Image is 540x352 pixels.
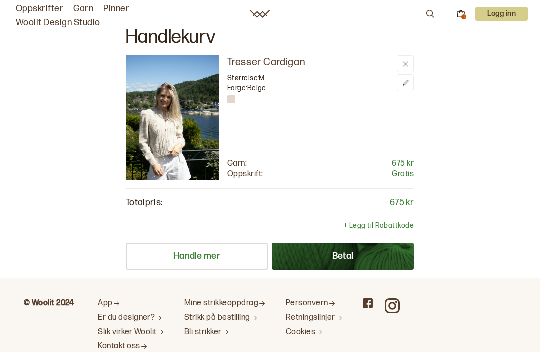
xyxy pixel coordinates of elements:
[24,298,74,308] b: © Woolit 2024
[461,14,466,19] div: 1
[392,159,414,169] p: 675 kr
[126,28,414,47] h2: Handlekurv
[98,327,164,338] a: Slik virker Woolit
[126,243,268,270] button: Handle mer
[475,7,528,21] button: User dropdown
[227,73,393,83] p: Størrelse: M
[16,2,63,16] a: Oppskrifter
[184,327,266,338] a: Bli strikker
[103,2,129,16] a: Pinner
[272,243,414,270] button: Betal
[126,55,219,180] img: Bilde av oppskrift
[475,7,528,21] p: Logg inn
[227,55,393,69] a: Tresser Cardigan
[98,313,164,323] a: Er du designer?
[98,341,164,352] a: Kontakt oss
[227,169,263,180] p: Oppskrift:
[363,298,373,308] a: Woolit on Facebook
[16,16,100,30] a: Woolit Design Studio
[286,327,343,338] a: Cookies
[344,221,414,231] p: + Legg til Rabattkode
[98,298,164,309] a: App
[227,83,393,93] p: Farge: Beige
[390,197,414,209] p: 675 kr
[456,9,465,18] button: 1
[250,10,270,18] a: Woolit
[227,159,247,169] p: Garn:
[184,298,266,309] a: Mine strikkeoppdrag
[184,313,266,323] a: Strikk på bestilling
[392,169,414,180] p: Gratis
[73,2,93,16] a: Garn
[385,298,400,313] a: Woolit on Instagram
[286,298,343,309] a: Personvern
[126,197,162,209] p: Totalpris:
[286,313,343,323] a: Retningslinjer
